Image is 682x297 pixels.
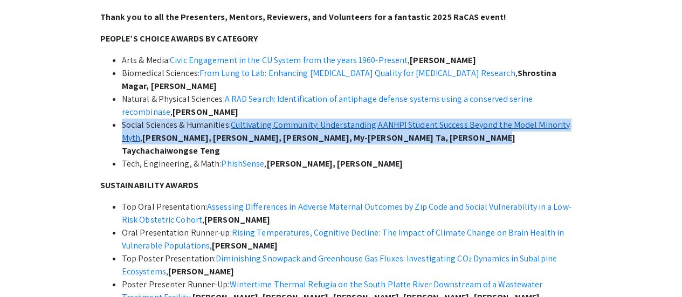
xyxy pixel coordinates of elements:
a: Diminishing Snowpack and Greenhouse Gas Fluxes: Investigating CO₂ Dynamics in Subalpine Ecosystems [122,253,557,277]
iframe: Chat [8,248,46,289]
strong: [PERSON_NAME] [168,266,234,277]
li: Top Oral Presentation: , [122,201,582,226]
a: Assessing Differences in Adverse Maternal Outcomes by Zip Code and Social Vulnerability in a Low-... [122,201,571,225]
a: PhishSense [221,158,264,169]
li: Tech, Engineering, & Math: , [122,157,582,170]
strong: [PERSON_NAME] [204,214,270,225]
strong: [PERSON_NAME], [PERSON_NAME] [267,158,403,169]
strong: [PERSON_NAME] [173,106,238,118]
a: From Lung to Lab: Enhancing [MEDICAL_DATA] Quality for [MEDICAL_DATA] Research [199,67,515,79]
strong: PEOPLE’S CHOICE AWARDS BY CATEGORY [100,33,258,44]
li: Social Sciences & Humanities: , [122,119,582,157]
strong: [PERSON_NAME] [410,54,476,66]
a: A RAD Search: Identification of antiphage defense systems using a conserved serine recombinase [122,93,533,118]
strong: SUSTAINABILITY AWARDS [100,179,198,191]
li: Top Poster Presentation: , [122,252,582,278]
strong: [PERSON_NAME] [212,240,278,251]
li: Oral Presentation Runner-up: , [122,226,582,252]
a: Cultivating Community: Understanding AANHPI Student Success Beyond the Model Minority Myth [122,119,570,143]
strong: Shrostina Magar, [PERSON_NAME] [122,67,556,92]
a: Rising Temperatures, Cognitive Decline: The Impact of Climate Change on Brain Health in Vulnerabl... [122,227,564,251]
li: Arts & Media: , [122,54,582,67]
strong: Thank you to all the Presenters, Mentors, Reviewers, and Volunteers for a fantastic 2025 RaCAS ev... [100,11,506,23]
li: Natural & Physical Sciences: , [122,93,582,119]
a: Civic Engagement in the CU System from the years 1960-Present [170,54,408,66]
li: Biomedical Sciences: , [122,67,582,93]
strong: [PERSON_NAME], [PERSON_NAME], [PERSON_NAME], My-[PERSON_NAME] Ta, [PERSON_NAME] Taychachaiwongse ... [122,132,515,156]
